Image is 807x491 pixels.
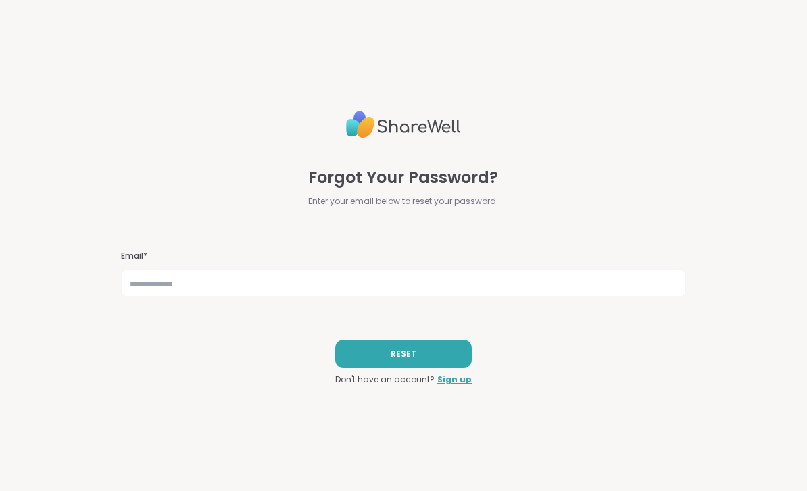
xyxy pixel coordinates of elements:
[308,195,498,207] span: Enter your email below to reset your password.
[346,105,461,144] img: ShareWell Logo
[437,373,472,386] a: Sign up
[335,373,435,386] span: Don't have an account?
[335,340,472,368] button: RESET
[391,348,416,360] span: RESET
[308,165,498,190] span: Forgot Your Password?
[121,251,686,262] h3: Email*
